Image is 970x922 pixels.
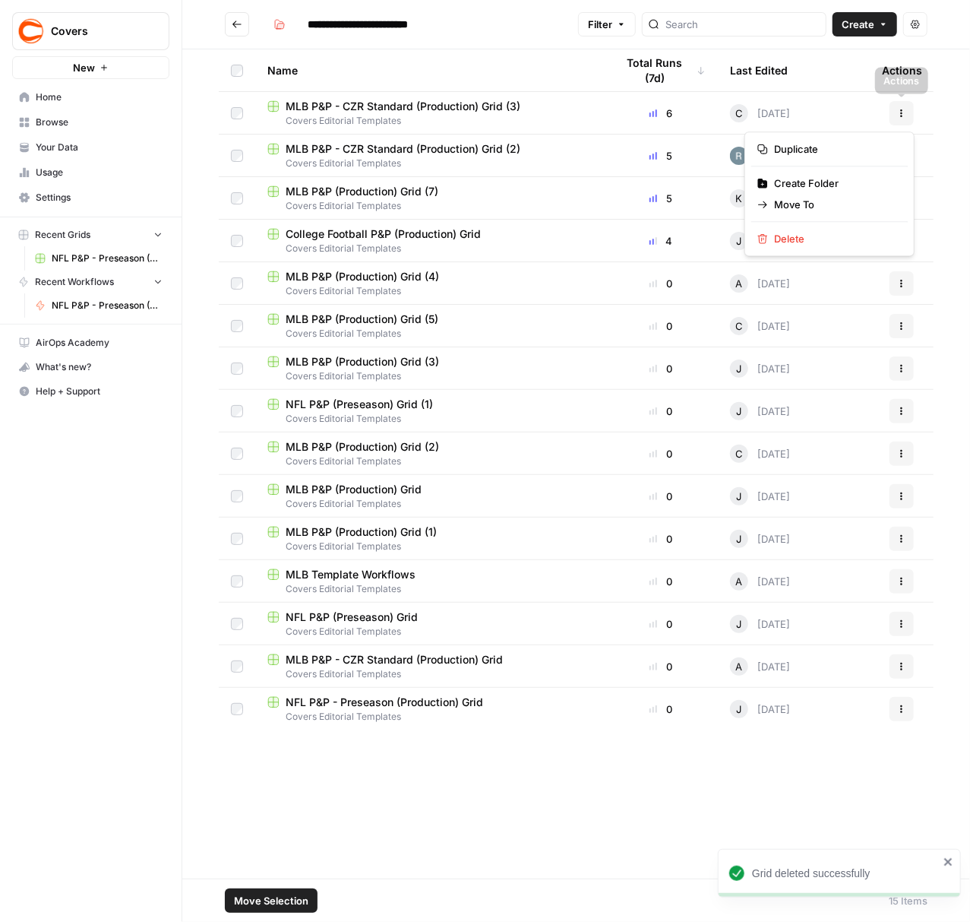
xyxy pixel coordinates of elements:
[36,385,163,398] span: Help + Support
[735,446,743,461] span: C
[267,184,592,213] a: MLB P&P (Production) Grid (7)Covers Editorial Templates
[267,439,592,468] a: MLB P&P (Production) Grid (2)Covers Editorial Templates
[12,185,169,210] a: Settings
[267,710,592,724] span: Covers Editorial Templates
[267,540,592,553] span: Covers Editorial Templates
[12,160,169,185] a: Usage
[52,252,163,265] span: NFL P&P - Preseason (Production) Grid
[736,659,743,674] span: A
[730,232,790,250] div: [DATE]
[730,487,790,505] div: [DATE]
[17,17,45,45] img: Covers Logo
[730,317,790,335] div: [DATE]
[267,354,592,383] a: MLB P&P (Production) Grid (3)Covers Editorial Templates
[286,695,483,710] span: NFL P&P - Preseason (Production) Grid
[730,147,748,165] img: ehih9fj019oc8kon570xqled1mec
[730,360,790,378] div: [DATE]
[267,227,592,255] a: College Football P&P (Production) GridCovers Editorial Templates
[12,85,169,109] a: Home
[730,657,790,676] div: [DATE]
[267,242,592,255] span: Covers Editorial Templates
[36,166,163,179] span: Usage
[737,702,742,717] span: J
[616,616,706,632] div: 0
[616,659,706,674] div: 0
[286,269,439,284] span: MLB P&P (Production) Grid (4)
[730,402,790,420] div: [DATE]
[286,354,439,369] span: MLB P&P (Production) Grid (3)
[842,17,874,32] span: Create
[52,299,163,312] span: NFL P&P - Preseason (Production)
[735,318,743,334] span: C
[28,293,169,318] a: NFL P&P - Preseason (Production)
[730,49,788,91] div: Last Edited
[616,574,706,589] div: 0
[267,141,592,170] a: MLB P&P - CZR Standard (Production) Grid (2)Covers Editorial Templates
[774,176,896,191] span: Create Folder
[616,531,706,547] div: 0
[267,625,592,638] span: Covers Editorial Templates
[833,12,897,36] button: Create
[286,184,438,199] span: MLB P&P (Production) Grid (7)
[943,856,954,868] button: close
[730,274,790,293] div: [DATE]
[737,404,742,419] span: J
[267,567,592,596] a: MLB Template WorkflowsCovers Editorial Templates
[267,199,592,213] span: Covers Editorial Templates
[13,356,169,379] div: What's new?
[616,49,706,91] div: Total Runs (7d)
[12,379,169,404] button: Help + Support
[267,455,592,468] span: Covers Editorial Templates
[286,141,520,157] span: MLB P&P - CZR Standard (Production) Grid (2)
[267,652,592,681] a: MLB P&P - CZR Standard (Production) GridCovers Editorial Templates
[36,336,163,350] span: AirOps Academy
[267,114,592,128] span: Covers Editorial Templates
[736,191,743,206] span: K
[730,530,790,548] div: [DATE]
[267,312,592,341] a: MLB P&P (Production) Grid (5)Covers Editorial Templates
[12,223,169,246] button: Recent Grids
[616,489,706,504] div: 0
[286,524,437,540] span: MLB P&P (Production) Grid (1)
[616,361,706,376] div: 0
[665,17,820,32] input: Search
[12,110,169,135] a: Browse
[12,56,169,79] button: New
[36,116,163,129] span: Browse
[12,331,169,355] a: AirOps Academy
[737,233,742,249] span: J
[73,60,95,75] span: New
[889,893,927,908] div: 15 Items
[286,610,418,625] span: NFL P&P (Preseason) Grid
[267,497,592,511] span: Covers Editorial Templates
[286,99,520,114] span: MLB P&P - CZR Standard (Production) Grid (3)
[286,482,422,497] span: MLB P&P (Production) Grid
[616,318,706,334] div: 0
[225,889,318,913] button: Move Selection
[267,284,592,298] span: Covers Editorial Templates
[35,275,114,289] span: Recent Workflows
[736,276,743,291] span: A
[752,866,939,881] div: Grid deleted successfully
[51,24,143,39] span: Covers
[737,616,742,632] span: J
[267,269,592,298] a: MLB P&P (Production) Grid (4)Covers Editorial Templates
[12,271,169,293] button: Recent Workflows
[737,531,742,547] span: J
[737,361,742,376] span: J
[616,404,706,419] div: 0
[616,233,706,249] div: 4
[12,12,169,50] button: Workspace: Covers
[774,141,896,157] span: Duplicate
[616,191,706,206] div: 5
[730,189,790,208] div: [DATE]
[267,412,592,426] span: Covers Editorial Templates
[12,355,169,379] button: What's new?
[616,276,706,291] div: 0
[267,369,592,383] span: Covers Editorial Templates
[588,17,612,32] span: Filter
[267,582,592,596] span: Covers Editorial Templates
[286,397,433,412] span: NFL P&P (Preseason) Grid (1)
[286,567,415,582] span: MLB Template Workflows
[735,106,743,121] span: C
